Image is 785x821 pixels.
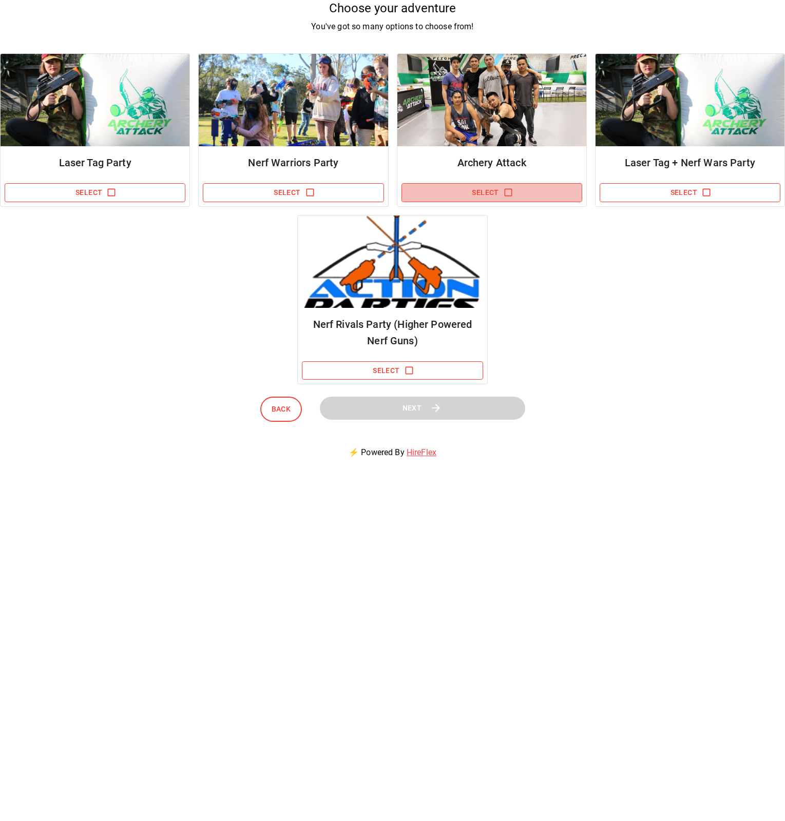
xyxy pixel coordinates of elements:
[1,54,189,146] img: Package
[260,397,302,422] button: Back
[199,54,388,146] img: Package
[298,216,487,308] img: Package
[9,154,181,171] h6: Laser Tag Party
[604,154,776,171] h6: Laser Tag + Nerf Wars Party
[306,316,478,349] h6: Nerf Rivals Party (Higher Powered Nerf Guns)
[272,403,291,416] span: Back
[320,397,525,420] button: Next
[600,183,780,202] button: Select
[403,402,422,415] span: Next
[203,183,384,202] button: Select
[5,183,185,202] button: Select
[406,154,578,171] h6: Archery Attack
[401,183,582,202] button: Select
[407,447,436,457] a: HireFlex
[596,54,784,146] img: Package
[302,361,483,380] button: Select
[207,154,379,171] h6: Nerf Warriors Party
[336,434,449,471] p: ⚡ Powered By
[397,54,586,146] img: Package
